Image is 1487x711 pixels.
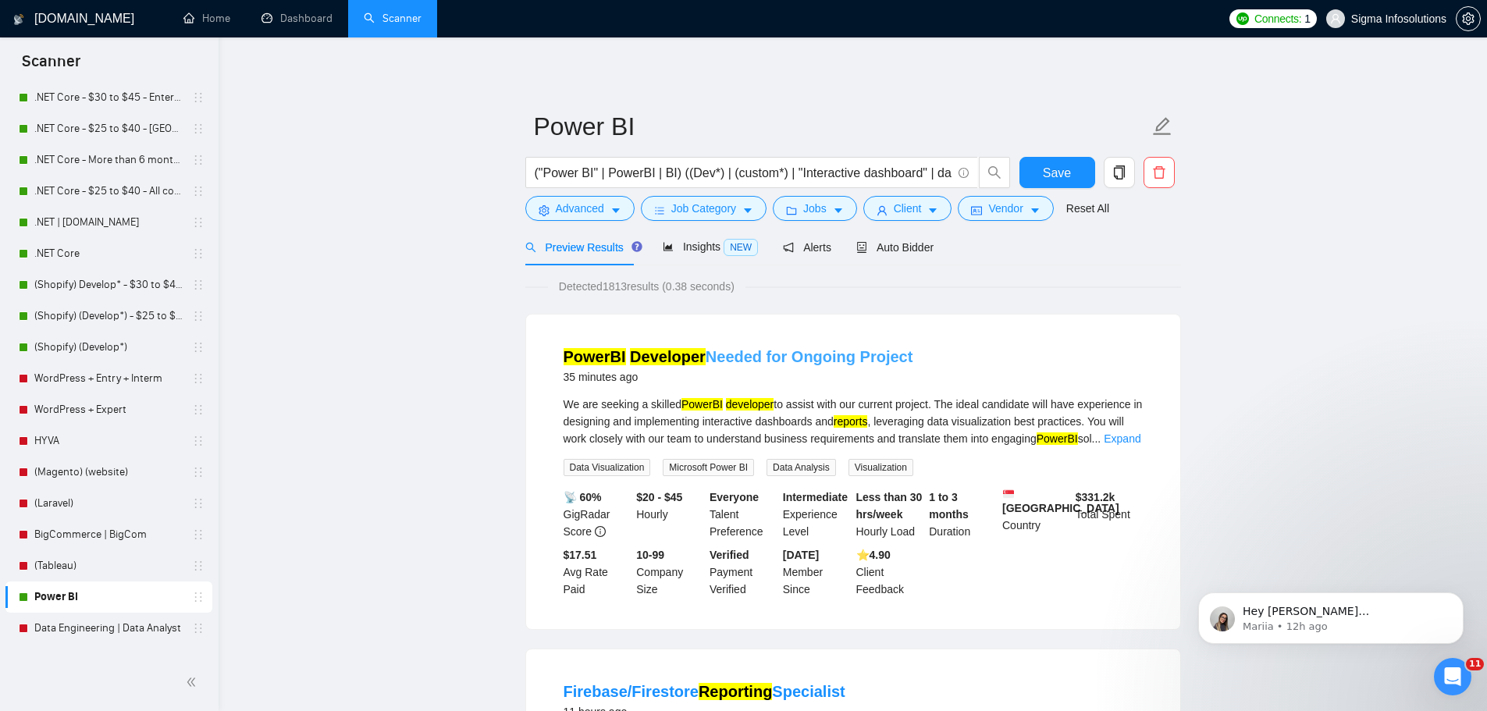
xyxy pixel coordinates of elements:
img: upwork-logo.png [1236,12,1249,25]
b: 10-99 [636,549,664,561]
img: logo [13,7,24,32]
span: Scanner [9,50,93,83]
button: idcardVendorcaret-down [958,196,1053,221]
span: holder [192,185,205,197]
input: Search Freelance Jobs... [535,163,952,183]
a: (Magento) (website) [34,457,183,488]
a: (Laravel) [34,488,183,519]
span: holder [192,216,205,229]
span: edit [1152,116,1172,137]
span: holder [192,653,205,666]
a: (Shopify) (Develop*) [34,332,183,363]
b: [GEOGRAPHIC_DATA] [1002,489,1119,514]
mark: PowerBI [1037,432,1078,445]
b: $17.51 [564,549,597,561]
span: holder [192,341,205,354]
a: .NET | [DOMAIN_NAME] [34,207,183,238]
div: Total Spent [1073,489,1146,540]
span: user [1330,13,1341,24]
div: 35 minutes ago [564,368,913,386]
b: Everyone [710,491,759,503]
div: Country [999,489,1073,540]
span: Save [1043,163,1071,183]
span: Detected 1813 results (0.38 seconds) [548,278,745,295]
span: caret-down [610,204,621,216]
span: holder [192,247,205,260]
button: folderJobscaret-down [773,196,857,221]
span: Jobs [803,200,827,217]
div: Talent Preference [706,489,780,540]
span: holder [192,528,205,541]
span: NEW [724,239,758,256]
span: info-circle [595,526,606,537]
span: folder [786,204,797,216]
span: Vendor [988,200,1023,217]
span: holder [192,123,205,135]
button: search [979,157,1010,188]
span: holder [192,435,205,447]
button: Save [1019,157,1095,188]
span: holder [192,91,205,104]
a: Firebase/FirestoreReportingSpecialist [564,683,845,700]
button: settingAdvancedcaret-down [525,196,635,221]
span: Client [894,200,922,217]
div: Payment Verified [706,546,780,598]
span: idcard [971,204,982,216]
div: Experience Level [780,489,853,540]
a: .NET Core [34,238,183,269]
mark: Developer [630,348,706,365]
b: Less than 30 hrs/week [856,491,923,521]
iframe: Intercom notifications message [1175,560,1487,669]
span: holder [192,560,205,572]
a: WordPress + Expert [34,394,183,425]
div: Hourly Load [853,489,927,540]
div: Duration [926,489,999,540]
span: ... [1092,432,1101,445]
input: Scanner name... [534,107,1149,146]
span: area-chart [663,241,674,252]
a: Reset All [1066,200,1109,217]
mark: PowerBI [681,398,723,411]
a: WordPress + Entry + Interm [34,363,183,394]
a: (Shopify) (Develop*) - $25 to $40 - [GEOGRAPHIC_DATA] and Ocenia [34,300,183,332]
span: Preview Results [525,241,638,254]
span: holder [192,403,205,416]
span: robot [856,242,867,253]
span: caret-down [927,204,938,216]
span: bars [654,204,665,216]
b: $20 - $45 [636,491,682,503]
a: homeHome [183,12,230,25]
span: Visualization [848,459,913,476]
a: .NET Core - $30 to $45 - Enterprise client - ROW [34,82,183,113]
span: holder [192,591,205,603]
a: .NET Core - $25 to $40 - [GEOGRAPHIC_DATA] and [GEOGRAPHIC_DATA] [34,113,183,144]
span: user [877,204,888,216]
a: (Tableau) [34,550,183,581]
span: Microsoft Power BI [663,459,754,476]
span: caret-down [833,204,844,216]
a: Salesforce Dev Maint Custom - Ignore sales cloud [34,644,183,675]
a: Power BI [34,581,183,613]
span: copy [1105,165,1134,180]
button: barsJob Categorycaret-down [641,196,767,221]
a: searchScanner [364,12,422,25]
button: userClientcaret-down [863,196,952,221]
span: 11 [1466,658,1484,670]
span: info-circle [959,168,969,178]
span: holder [192,372,205,385]
span: double-left [186,674,201,690]
button: copy [1104,157,1135,188]
a: .NET Core - More than 6 months of work [34,144,183,176]
div: Avg Rate Paid [560,546,634,598]
span: delete [1144,165,1174,180]
div: Company Size [633,546,706,598]
span: Insights [663,240,758,253]
span: Advanced [556,200,604,217]
div: We are seeking a skilled to assist with our current project. The ideal candidate will have experi... [564,396,1143,447]
span: caret-down [742,204,753,216]
span: Job Category [671,200,736,217]
b: $ 331.2k [1076,491,1115,503]
b: ⭐️ 4.90 [856,549,891,561]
